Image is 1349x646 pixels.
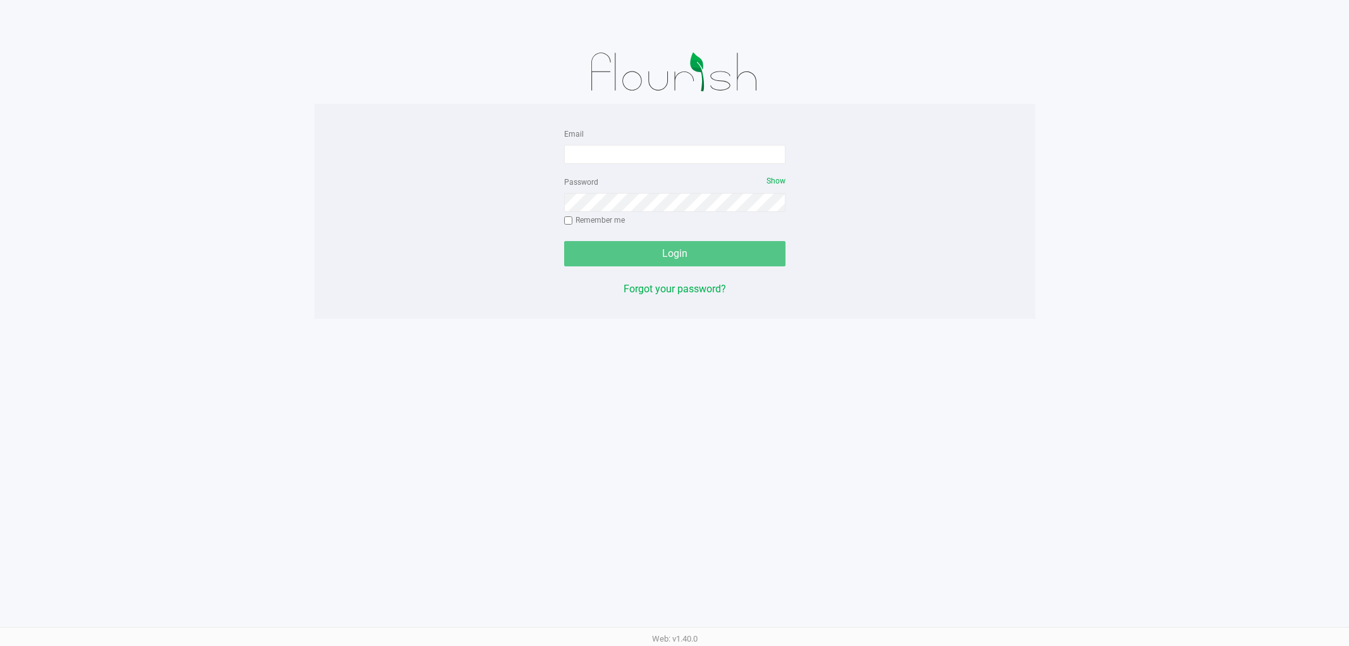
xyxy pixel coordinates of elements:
span: Web: v1.40.0 [652,634,698,643]
label: Remember me [564,214,625,226]
button: Forgot your password? [624,282,726,297]
span: Show [767,177,785,185]
label: Email [564,128,584,140]
input: Remember me [564,216,573,225]
label: Password [564,177,598,188]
